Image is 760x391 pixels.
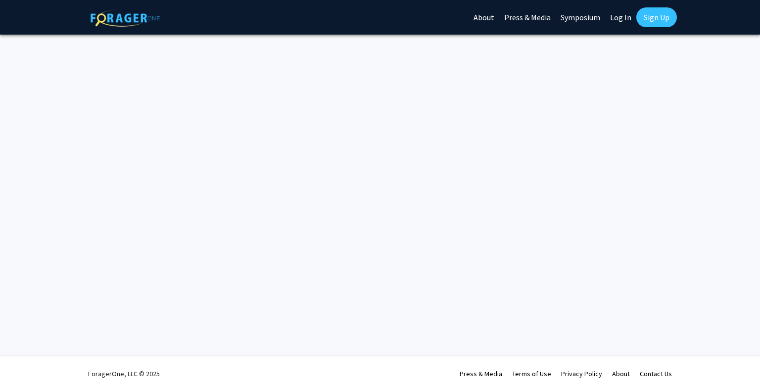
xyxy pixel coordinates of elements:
[561,369,602,378] a: Privacy Policy
[88,356,160,391] div: ForagerOne, LLC © 2025
[636,7,677,27] a: Sign Up
[612,369,630,378] a: About
[512,369,551,378] a: Terms of Use
[91,9,160,27] img: ForagerOne Logo
[640,369,672,378] a: Contact Us
[460,369,502,378] a: Press & Media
